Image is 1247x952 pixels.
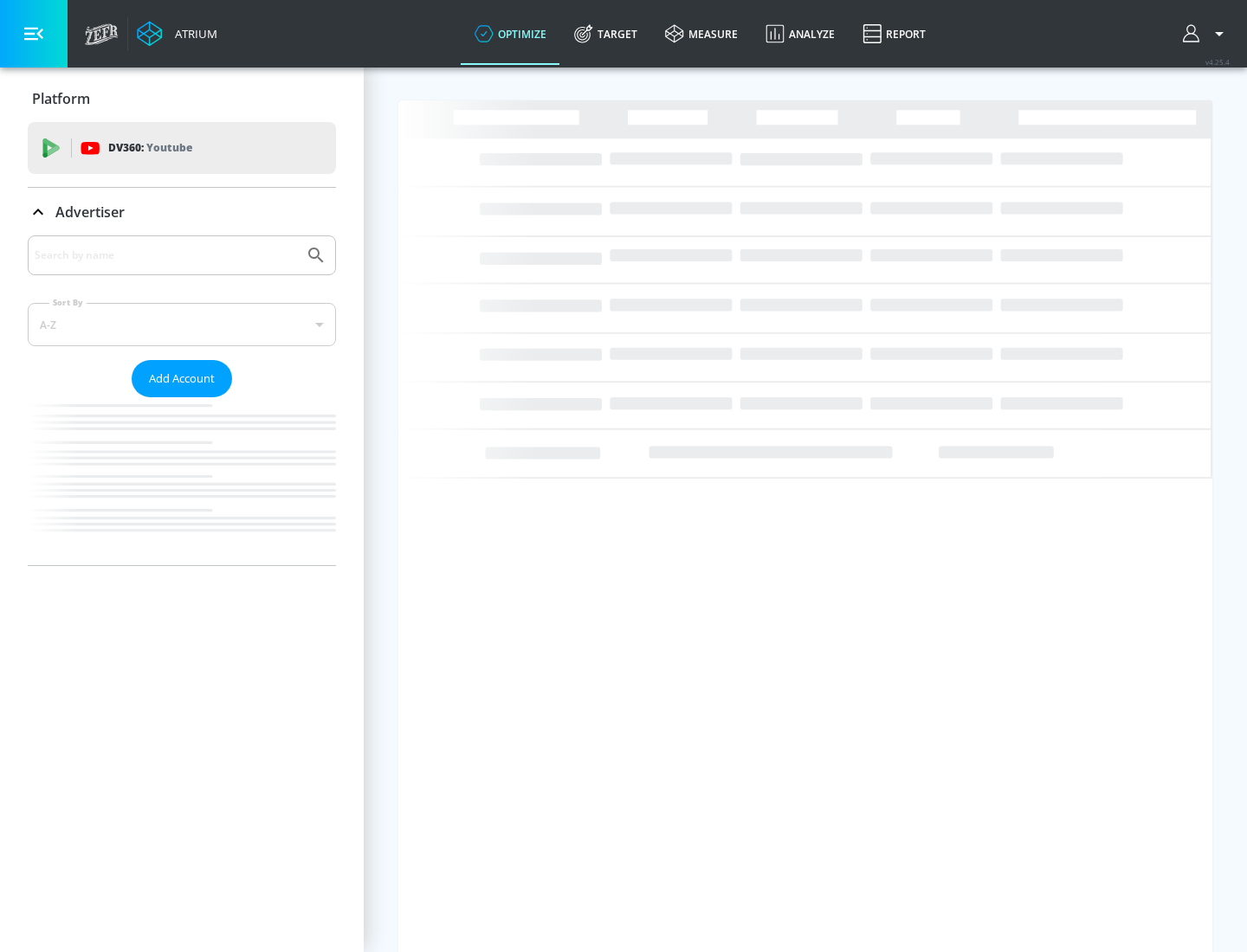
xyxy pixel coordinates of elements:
a: optimize [461,3,560,65]
button: Add Account [132,360,232,397]
p: Platform [32,89,90,108]
div: Advertiser [28,188,336,236]
label: Sort By [49,297,87,308]
nav: list of Advertiser [28,397,336,565]
div: DV360: Youtube [28,122,336,174]
div: Platform [28,74,336,123]
div: A-Z [28,303,336,346]
div: Atrium [168,26,217,42]
span: Add Account [149,369,215,389]
a: Target [560,3,651,65]
p: Advertiser [55,203,125,222]
p: DV360: [108,138,192,158]
a: Analyze [752,3,849,65]
div: Advertiser [28,235,336,565]
p: Youtube [146,138,192,157]
a: measure [651,3,752,65]
a: Atrium [137,21,217,47]
a: Report [849,3,940,65]
span: v 4.25.4 [1205,57,1230,67]
input: Search by name [35,244,297,267]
